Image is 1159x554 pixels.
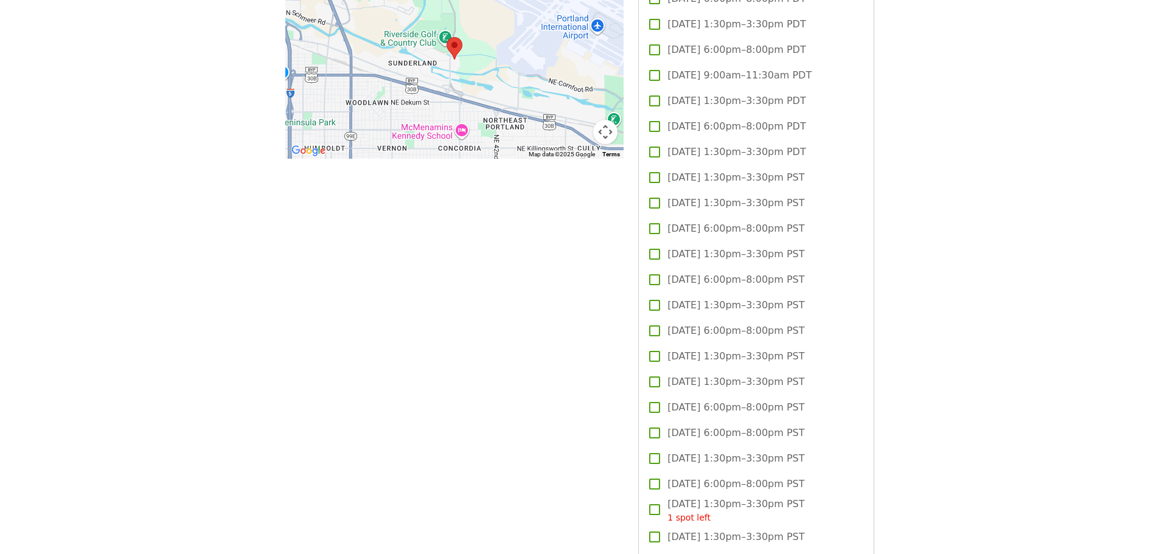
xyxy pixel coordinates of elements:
span: [DATE] 1:30pm–3:30pm PST [667,170,804,185]
span: [DATE] 1:30pm–3:30pm PST [667,451,804,466]
span: [DATE] 6:00pm–8:00pm PST [667,426,804,440]
span: [DATE] 6:00pm–8:00pm PST [667,324,804,338]
a: Open this area in Google Maps (opens a new window) [288,143,329,159]
button: Map camera controls [593,120,618,144]
span: [DATE] 1:30pm–3:30pm PST [667,349,804,364]
a: Terms (opens in new tab) [602,151,620,158]
span: [DATE] 1:30pm–3:30pm PST [667,497,804,524]
span: [DATE] 6:00pm–8:00pm PST [667,477,804,491]
span: 1 spot left [667,513,711,522]
span: [DATE] 6:00pm–8:00pm PDT [667,119,806,134]
span: [DATE] 1:30pm–3:30pm PDT [667,17,806,32]
span: [DATE] 1:30pm–3:30pm PST [667,298,804,313]
span: [DATE] 1:30pm–3:30pm PST [667,375,804,389]
span: [DATE] 6:00pm–8:00pm PST [667,400,804,415]
span: Map data ©2025 Google [529,151,595,158]
span: [DATE] 1:30pm–3:30pm PST [667,530,804,544]
span: [DATE] 1:30pm–3:30pm PST [667,247,804,261]
span: [DATE] 6:00pm–8:00pm PST [667,221,804,236]
span: [DATE] 1:30pm–3:30pm PDT [667,145,806,159]
span: [DATE] 1:30pm–3:30pm PDT [667,94,806,108]
span: [DATE] 6:00pm–8:00pm PDT [667,43,806,57]
img: Google [288,143,329,159]
span: [DATE] 9:00am–11:30am PDT [667,68,812,83]
span: [DATE] 6:00pm–8:00pm PST [667,272,804,287]
span: [DATE] 1:30pm–3:30pm PST [667,196,804,210]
